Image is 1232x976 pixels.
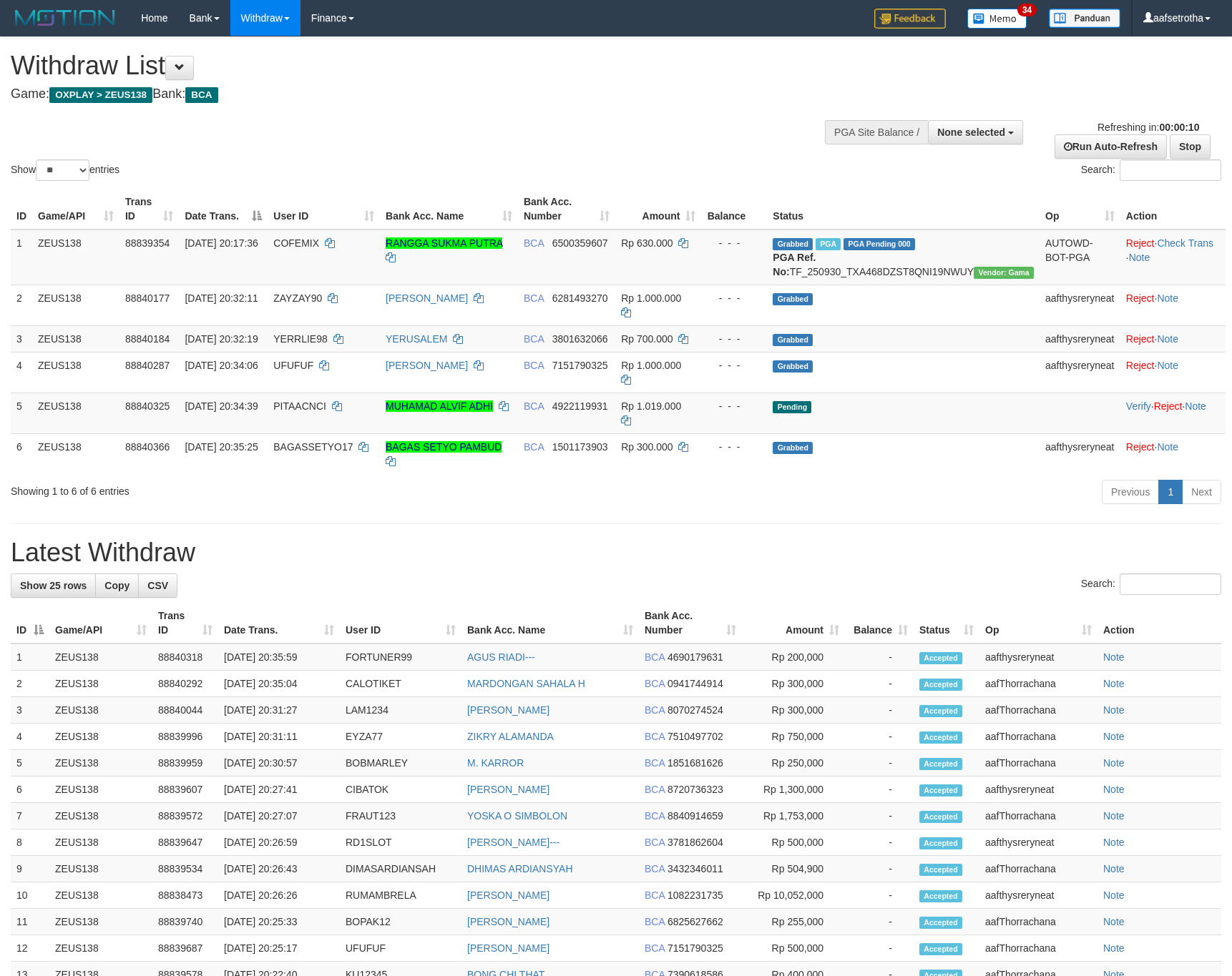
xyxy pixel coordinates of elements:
a: M. KARROR [467,757,524,769]
td: - [845,803,914,829]
th: User ID: activate to sort column ascending [268,189,380,230]
span: [DATE] 20:35:25 [185,441,258,453]
a: Next [1182,480,1221,504]
td: - [845,909,914,935]
td: EYZA77 [340,724,461,750]
a: Note [1103,704,1125,716]
th: Date Trans.: activate to sort column descending [179,189,268,230]
td: ZEUS138 [49,724,152,750]
span: Accepted [919,784,962,797]
th: Status [767,189,1040,230]
span: Copy 7510497702 to clipboard [668,731,723,742]
a: Note [1103,784,1125,795]
th: Trans ID: activate to sort column ascending [152,603,218,644]
td: 9 [11,856,49,882]
a: Reject [1126,292,1155,304]
label: Search: [1081,573,1221,595]
a: YOSKA O SIMBOLON [467,810,567,822]
td: Rp 1,300,000 [742,777,845,803]
a: Reject [1126,333,1155,345]
td: 3 [11,325,32,352]
a: [PERSON_NAME] [467,889,549,901]
td: Rp 750,000 [742,724,845,750]
span: 88840287 [125,360,170,371]
span: Accepted [919,652,962,664]
span: [DATE] 20:34:06 [185,360,258,371]
a: RANGGA SUKMA PUTRA [386,237,502,249]
td: Rp 255,000 [742,909,845,935]
a: Stop [1170,134,1211,159]
td: aafthysreryneat [1040,352,1120,393]
td: aafThorrachana [979,724,1097,750]
span: Marked by aafsolysreylen [816,238,841,250]
td: 5 [11,393,32,433]
a: Note [1103,889,1125,901]
a: Note [1157,333,1178,345]
td: [DATE] 20:27:41 [218,777,340,803]
td: ZEUS138 [32,433,119,474]
td: · [1120,352,1226,393]
a: YERUSALEM [386,333,447,345]
span: ZAYZAY90 [273,292,322,304]
span: PGA Pending [844,238,915,250]
td: 5 [11,750,49,777]
td: RUMAMBRELA [340,882,461,909]
span: Accepted [919,679,962,691]
span: Vendor URL: https://trx31.1velocity.biz [974,267,1034,279]
span: Accepted [919,731,962,744]
td: 2 [11,671,49,697]
th: Trans ID: activate to sort column ascending [119,189,179,230]
td: ZEUS138 [49,856,152,882]
td: 11 [11,909,49,935]
td: 3 [11,697,49,724]
a: Reject [1126,441,1155,453]
td: AUTOWD-BOT-PGA [1040,230,1120,285]
td: FRAUT123 [340,803,461,829]
th: Bank Acc. Name: activate to sort column ascending [461,603,639,644]
th: Op: activate to sort column ascending [1040,189,1120,230]
span: Accepted [919,811,962,823]
a: 1 [1158,480,1183,504]
td: 6 [11,777,49,803]
h1: Latest Withdraw [11,538,1221,567]
td: ZEUS138 [49,671,152,697]
td: [DATE] 20:31:27 [218,697,340,724]
a: Reject [1126,360,1155,371]
a: Verify [1126,400,1151,412]
span: BCA [524,400,544,412]
td: ZEUS138 [49,697,152,724]
span: Grabbed [773,238,813,250]
td: 88839959 [152,750,218,777]
span: Copy 1082231735 to clipboard [668,889,723,901]
th: Action [1097,603,1221,644]
td: · [1120,433,1226,474]
span: Grabbed [773,334,813,346]
td: · [1120,285,1226,325]
th: Action [1120,189,1226,230]
td: [DATE] 20:27:07 [218,803,340,829]
td: Rp 200,000 [742,644,845,671]
td: Rp 300,000 [742,697,845,724]
td: ZEUS138 [32,352,119,393]
td: aafThorrachana [979,750,1097,777]
img: Feedback.jpg [874,9,946,29]
td: 88839572 [152,803,218,829]
td: 88840292 [152,671,218,697]
span: BCA [645,889,665,901]
td: 4 [11,724,49,750]
span: BCA [524,360,544,371]
td: aafThorrachana [979,803,1097,829]
span: PITAACNCI [273,400,326,412]
span: BAGASSETYO17 [273,441,353,453]
span: Rp 1.019.000 [621,400,681,412]
b: PGA Ref. No: [773,252,816,277]
span: Rp 700.000 [621,333,673,345]
td: ZEUS138 [49,909,152,935]
a: [PERSON_NAME] [467,942,549,954]
td: [DATE] 20:25:33 [218,909,340,935]
span: BCA [645,678,665,689]
th: Bank Acc. Number: activate to sort column ascending [518,189,615,230]
td: ZEUS138 [49,644,152,671]
span: Copy 4690179631 to clipboard [668,651,723,663]
td: aafthysreryneat [979,644,1097,671]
